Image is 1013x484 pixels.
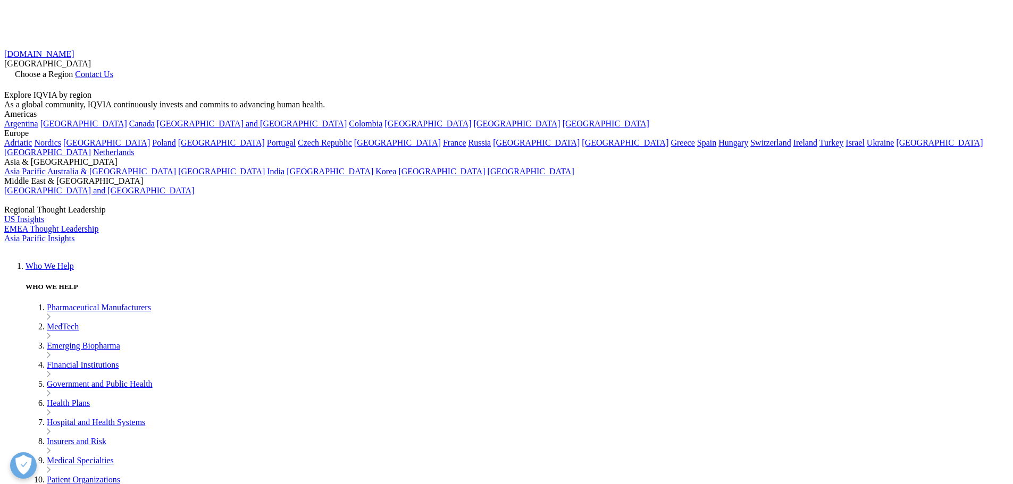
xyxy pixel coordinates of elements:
div: As a global community, IQVIA continuously invests and commits to advancing human health. [4,100,1009,109]
a: [GEOGRAPHIC_DATA] [398,167,485,176]
a: Canada [129,119,155,128]
a: [GEOGRAPHIC_DATA] [896,138,983,147]
a: Greece [671,138,694,147]
a: [GEOGRAPHIC_DATA] [582,138,668,147]
div: Asia & [GEOGRAPHIC_DATA] [4,157,1009,167]
a: Government and Public Health [47,379,153,388]
a: Patient Organizations [47,475,120,484]
a: [GEOGRAPHIC_DATA] [287,167,373,176]
button: Open Preferences [10,452,37,479]
a: Hungary [718,138,748,147]
a: Ireland [793,138,817,147]
a: Israel [845,138,865,147]
a: [GEOGRAPHIC_DATA] [563,119,649,128]
a: India [267,167,284,176]
div: [GEOGRAPHIC_DATA] [4,59,1009,69]
a: Hospital and Health Systems [47,418,145,427]
div: Europe [4,129,1009,138]
a: [GEOGRAPHIC_DATA] [474,119,560,128]
a: [GEOGRAPHIC_DATA] and [GEOGRAPHIC_DATA] [157,119,347,128]
a: Who We Help [26,261,74,270]
a: Adriatic [4,138,32,147]
a: France [443,138,466,147]
a: Turkey [819,138,844,147]
a: Financial Institutions [47,360,119,369]
a: [GEOGRAPHIC_DATA] [178,138,265,147]
a: Portugal [267,138,296,147]
a: Medical Specialties [47,456,114,465]
a: [GEOGRAPHIC_DATA] [40,119,127,128]
a: Colombia [349,119,382,128]
a: Emerging Biopharma [47,341,120,350]
h5: WHO WE HELP [26,283,1009,291]
span: Choose a Region [15,70,73,79]
a: [GEOGRAPHIC_DATA] [4,148,91,157]
a: [GEOGRAPHIC_DATA] [488,167,574,176]
a: [GEOGRAPHIC_DATA] [354,138,441,147]
a: Asia Pacific [4,167,46,176]
a: Insurers and Risk [47,437,106,446]
a: Pharmaceutical Manufacturers [47,303,151,312]
a: [GEOGRAPHIC_DATA] [493,138,580,147]
a: MedTech [47,322,79,331]
a: EMEA Thought Leadership [4,224,98,233]
a: Contact Us [75,70,113,79]
a: Russia [468,138,491,147]
a: [DOMAIN_NAME] [4,49,74,58]
a: Argentina [4,119,38,128]
a: Health Plans [47,398,90,407]
a: [GEOGRAPHIC_DATA] [384,119,471,128]
a: Switzerland [750,138,791,147]
a: Australia & [GEOGRAPHIC_DATA] [47,167,176,176]
div: Explore IQVIA by region [4,90,1009,100]
a: Netherlands [93,148,134,157]
div: Regional Thought Leadership [4,205,1009,215]
a: Korea [375,167,396,176]
a: Czech Republic [298,138,352,147]
a: Nordics [34,138,61,147]
a: [GEOGRAPHIC_DATA] [178,167,265,176]
a: Spain [697,138,716,147]
a: Poland [152,138,175,147]
a: [GEOGRAPHIC_DATA] and [GEOGRAPHIC_DATA] [4,186,194,195]
a: Ukraine [867,138,894,147]
a: Asia Pacific Insights [4,234,74,243]
a: [GEOGRAPHIC_DATA] [63,138,150,147]
a: US Insights [4,215,44,224]
div: Middle East & [GEOGRAPHIC_DATA] [4,176,1009,186]
div: Americas [4,109,1009,119]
